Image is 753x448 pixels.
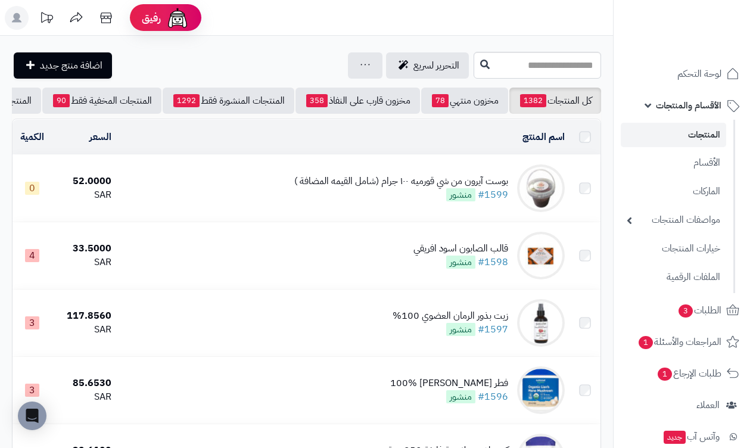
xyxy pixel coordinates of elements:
[166,6,189,30] img: ai-face.png
[621,207,726,233] a: مواصفات المنتجات
[517,164,565,212] img: بوست آيرون من شي قورميه ١٠٠ جرام (شامل القيمه المضافة )
[517,232,565,279] img: قالب الصابون اسود افريقي
[478,255,508,269] a: #1598
[621,236,726,262] a: خيارات المنتجات
[664,431,686,444] span: جديد
[621,123,726,147] a: المنتجات
[639,336,653,349] span: 1
[413,242,508,256] div: قالب الصابون اسود افريقي
[446,390,475,403] span: منشور
[25,249,39,262] span: 4
[517,366,565,414] img: فطر عرف الاسد العضوي 100%
[637,334,721,350] span: المراجعات والأسئلة
[520,94,546,107] span: 1382
[677,302,721,319] span: الطلبات
[18,402,46,430] div: Open Intercom Messenger
[14,52,112,79] a: اضافة منتج جديد
[478,322,508,337] a: #1597
[621,60,746,88] a: لوحة التحكم
[478,188,508,202] a: #1599
[446,188,475,201] span: منشور
[57,242,111,256] div: 33.5000
[656,365,721,382] span: طلبات الإرجاع
[662,428,720,445] span: وآتس آب
[25,182,39,195] span: 0
[294,175,508,188] div: بوست آيرون من شي قورميه ١٠٠ جرام (شامل القيمه المضافة )
[421,88,508,114] a: مخزون منتهي78
[658,368,672,381] span: 1
[57,175,111,188] div: 52.0000
[57,309,111,323] div: 117.8560
[386,52,469,79] a: التحرير لسريع
[42,88,161,114] a: المنتجات المخفية فقط90
[478,390,508,404] a: #1596
[20,130,44,144] a: الكمية
[32,6,61,33] a: تحديثات المنصة
[40,58,102,73] span: اضافة منتج جديد
[57,323,111,337] div: SAR
[522,130,565,144] a: اسم المنتج
[163,88,294,114] a: المنتجات المنشورة فقط1292
[57,390,111,404] div: SAR
[677,66,721,82] span: لوحة التحكم
[142,11,161,25] span: رفيق
[621,150,726,176] a: الأقسام
[517,299,565,347] img: زيت بذور الرمان العضوي 100%
[432,94,449,107] span: 78
[621,179,726,204] a: الماركات
[306,94,328,107] span: 358
[390,377,508,390] div: فطر [PERSON_NAME] 100%
[621,265,726,290] a: الملفات الرقمية
[393,309,508,323] div: زيت بذور الرمان العضوي 100%
[621,328,746,356] a: المراجعات والأسئلة1
[25,384,39,397] span: 3
[656,97,721,114] span: الأقسام والمنتجات
[57,377,111,390] div: 85.6530
[621,359,746,388] a: طلبات الإرجاع1
[621,296,746,325] a: الطلبات3
[53,94,70,107] span: 90
[446,323,475,336] span: منشور
[295,88,420,114] a: مخزون قارب على النفاذ358
[25,316,39,329] span: 3
[413,58,459,73] span: التحرير لسريع
[446,256,475,269] span: منشور
[679,304,693,318] span: 3
[621,391,746,419] a: العملاء
[89,130,111,144] a: السعر
[672,32,742,57] img: logo-2.png
[57,256,111,269] div: SAR
[57,188,111,202] div: SAR
[509,88,601,114] a: كل المنتجات1382
[173,94,200,107] span: 1292
[696,397,720,413] span: العملاء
